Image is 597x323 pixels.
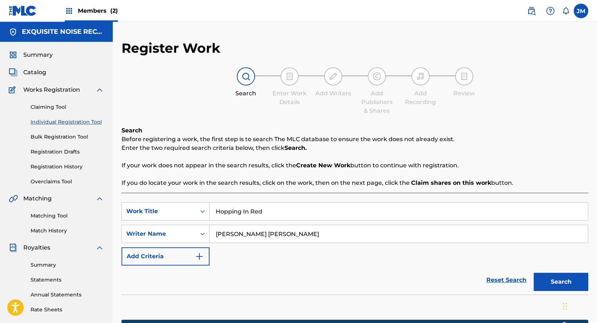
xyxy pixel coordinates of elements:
h2: Register Work [122,40,220,56]
img: Royalties [9,243,17,252]
p: Enter the two required search criteria below, then click [122,144,588,152]
strong: Claim shares on this work [411,179,491,186]
strong: Create New Work [296,162,350,169]
img: Works Registration [9,85,18,94]
img: Accounts [9,28,17,36]
img: expand [95,243,104,252]
div: Review [446,89,482,98]
img: step indicator icon for Add Writers [329,72,338,81]
a: Bulk Registration Tool [31,133,104,141]
span: Catalog [23,68,46,77]
a: Rate Sheets [31,306,104,314]
img: help [546,7,555,15]
a: CatalogCatalog [9,68,46,77]
div: Search [228,89,264,98]
p: If you do locate your work in the search results, click on the work, then on the next page, click... [122,179,588,187]
button: Add Criteria [122,247,210,266]
img: step indicator icon for Enter Work Details [285,72,294,81]
div: Enter Work Details [271,89,308,107]
span: Members [78,7,118,15]
a: Match History [31,227,104,235]
div: Add Writers [315,89,351,98]
form: Search Form [122,202,588,295]
span: Summary [23,51,53,59]
a: Matching Tool [31,212,104,220]
div: Notifications [562,7,569,15]
strong: Search. [284,144,307,151]
a: Annual Statements [31,291,104,299]
img: Summary [9,51,17,59]
img: step indicator icon for Review [460,72,469,81]
a: Registration Drafts [31,148,104,156]
img: Top Rightsholders [65,7,73,15]
img: expand [95,194,104,203]
div: User Menu [574,4,588,18]
p: Before registering a work, the first step is to search The MLC database to ensure the work does n... [122,135,588,144]
a: Overclaims Tool [31,178,104,186]
a: Claiming Tool [31,103,104,111]
div: Add Recording [402,89,439,107]
a: Summary [31,261,104,269]
img: expand [95,85,104,94]
a: Statements [31,276,104,284]
h5: EXQUISITE NOISE RECORDS [22,28,104,36]
a: Reset Search [483,272,530,288]
iframe: Chat Widget [561,288,597,323]
a: Public Search [524,4,539,18]
img: Matching [9,194,18,203]
a: Individual Registration Tool [31,118,104,126]
span: Matching [23,194,52,203]
span: Works Registration [23,85,80,94]
div: Work Title [126,207,192,216]
img: step indicator icon for Search [242,72,250,81]
div: Drag [563,295,567,317]
img: 9d2ae6d4665cec9f34b9.svg [195,252,204,261]
a: SummarySummary [9,51,53,59]
div: Add Publishers & Shares [359,89,395,115]
span: (2) [110,7,118,14]
img: search [527,7,536,15]
img: step indicator icon for Add Publishers & Shares [373,72,381,81]
button: Search [534,273,588,291]
a: Registration History [31,163,104,171]
div: Help [543,4,558,18]
p: If your work does not appear in the search results, click the button to continue with registration. [122,161,588,170]
img: step indicator icon for Add Recording [416,72,425,81]
b: Search [122,127,142,134]
iframe: Resource Center [577,211,597,270]
span: Royalties [23,243,50,252]
img: MLC Logo [9,5,37,16]
img: Catalog [9,68,17,77]
div: Writer Name [126,230,192,238]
